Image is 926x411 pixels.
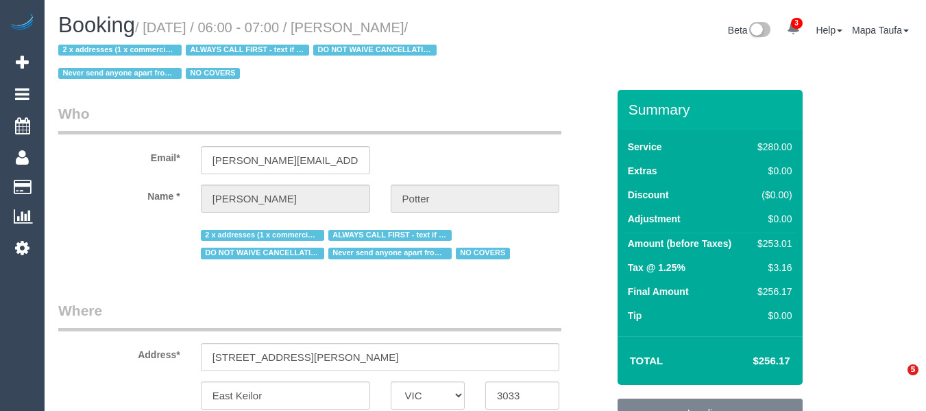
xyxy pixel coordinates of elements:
span: 2 x addresses (1 x commercial and 1 x residential) [58,45,182,56]
label: Tip [628,309,642,322]
strong: Total [630,355,663,366]
div: $0.00 [752,212,792,226]
input: Post Code* [485,381,559,410]
label: Discount [628,188,669,202]
label: Email* [48,146,191,165]
input: First Name* [201,185,370,213]
div: $3.16 [752,261,792,274]
label: Amount (before Taxes) [628,237,731,250]
span: 3 [791,18,803,29]
img: Automaid Logo [8,14,36,33]
span: 2 x addresses (1 x commercial and 1 x residential) [201,230,324,241]
input: Email* [201,146,370,174]
div: $253.01 [752,237,792,250]
div: $280.00 [752,140,792,154]
span: Never send anyone apart from [PERSON_NAME] & [PERSON_NAME] [328,248,452,259]
a: Mapa Taufa [852,25,909,36]
span: 5 [907,364,918,375]
span: NO COVERS [186,68,240,79]
span: DO NOT WAIVE CANCELLATION FEE [313,45,437,56]
a: Beta [728,25,770,36]
legend: Who [58,104,561,134]
small: / [DATE] / 06:00 - 07:00 / [PERSON_NAME] [58,20,441,82]
span: ALWAYS CALL FIRST - text if no answer [328,230,452,241]
span: Booking [58,13,135,37]
span: Never send anyone apart from [PERSON_NAME] & [PERSON_NAME] [58,68,182,79]
legend: Where [58,301,561,331]
img: New interface [748,22,770,40]
label: Tax @ 1.25% [628,261,685,274]
a: 3 [780,14,807,44]
label: Name * [48,185,191,203]
span: / [58,20,441,82]
label: Service [628,140,662,154]
div: $0.00 [752,309,792,322]
span: NO COVERS [456,248,510,259]
label: Address* [48,343,191,362]
label: Final Amount [628,285,689,298]
h4: $256.17 [711,355,790,367]
input: Suburb* [201,381,370,410]
div: ($0.00) [752,188,792,202]
h3: Summary [629,102,796,117]
label: Adjustment [628,212,681,226]
iframe: Intercom live chat [879,364,912,397]
div: $0.00 [752,164,792,178]
span: DO NOT WAIVE CANCELLATION FEE [201,248,324,259]
div: $256.17 [752,285,792,298]
span: ALWAYS CALL FIRST - text if no answer [186,45,309,56]
a: Help [816,25,842,36]
input: Last Name* [391,185,560,213]
label: Extras [628,164,657,178]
